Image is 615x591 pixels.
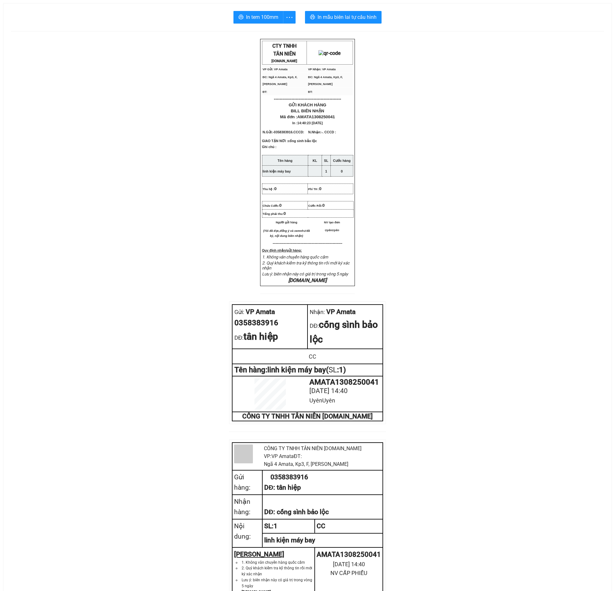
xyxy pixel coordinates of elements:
li: 2. Quý khách kiểm tra kỹ thông tin rồi mới ký xác nhận [240,565,313,577]
span: 0 [319,186,321,191]
span: Mã đơn : [280,114,335,119]
em: (Tôi đã đọc,đồng ý và xem [263,229,300,232]
li: 1. Không vân chuyển hàng quốc cấm [240,560,313,566]
span: Gửi: [234,309,244,315]
div: VP: VP Amata ĐT: [264,452,381,460]
span: 1. Không vân chuyển hàng quốc cấm [262,255,328,259]
span: printer [238,14,243,20]
div: [DATE] 14:40 [309,386,381,396]
span: VP Nhận: VP Amata [308,68,336,71]
span: Người gửi hàng [276,221,297,224]
span: ĐT: [263,90,267,93]
span: 0 [283,211,286,216]
u: [PERSON_NAME] [234,551,284,558]
span: In : [292,121,323,125]
span: UyênUyên [325,229,339,232]
button: printerIn tem 100mm [233,11,283,24]
span: DĐ: [310,322,319,329]
span: 0358383916. [274,130,305,134]
span: In mẫu biên lai tự cấu hình [318,13,377,21]
em: như đã ký, nội dung biên nhận) [270,229,310,237]
span: Nhận: [310,309,325,315]
span: CC [309,353,316,360]
span: cống sình bảo lộc [288,139,317,143]
span: Cước Rồi: [308,204,324,207]
td: CÔNG TY TNHH TÂN NIÊN [DOMAIN_NAME] [232,412,383,421]
span: NV tạo đơn [324,221,340,224]
span: CCCD: [293,130,305,134]
span: . CCCD : [323,130,336,134]
span: 0 [341,169,343,173]
strong: Tên hàng [278,159,292,162]
span: ĐC: Ngã 4 Amata, Kp3, F, [PERSON_NAME] [308,76,343,86]
span: --- [273,241,277,246]
div: AMATA1308250041 [309,378,381,386]
span: linh kiện máy bay [263,169,291,173]
span: printer [310,14,315,20]
span: 0 [274,186,276,191]
span: BILL BIÊN NHẬN [291,109,324,113]
div: DĐ: tân hiệp [264,482,381,493]
span: In tem 100mm [246,13,278,21]
img: qr-code [318,50,341,56]
span: 0 [322,203,324,208]
div: CC [317,521,381,531]
td: Nội dung: [232,519,262,547]
strong: KL [313,159,317,162]
div: Ngã 4 Amata, Kp3, F, [PERSON_NAME] [264,460,381,468]
span: Tổng phải thu: [263,212,286,216]
td: Gửi hàng: [232,470,262,495]
span: Thu hộ : [263,188,277,191]
button: printerIn mẫu biên lai tự cấu hình [305,11,382,24]
div: UyênUyên [309,396,381,405]
span: 14:40:23 [DATE] [297,121,323,125]
em: [DOMAIN_NAME] [288,277,327,283]
td: linh kiện máy bay [262,533,383,547]
span: ĐC: Ngã 4 Amata, Kp3, F, [PERSON_NAME] [263,76,297,86]
div: AMATA1308250041 [317,549,381,560]
span: ----------------------------------------------- [277,241,342,246]
strong: SL [324,159,329,162]
span: Phí TH : [308,188,322,191]
span: CTY TNHH [272,43,297,49]
span: AMATA1308250041 [297,114,335,119]
span: cống sình bảo lộc [310,319,378,345]
span: Chưa Cước: [263,204,282,207]
span: GỬI KHÁCH HÀNG [289,103,326,107]
span: 1 [325,169,327,173]
td: SL: 1 [262,519,315,533]
div: [DATE] 14:40 [317,560,381,569]
span: VP Gửi: VP Amata [263,68,287,71]
span: T [273,51,276,57]
button: more [283,11,296,24]
div: NV CẤP PHIẾU [317,569,381,578]
div: CÔNG TY TNHH TÂN NIÊN [DOMAIN_NAME] [264,445,381,452]
span: ĐT: [308,90,313,93]
span: more [283,13,295,21]
td: Nhận hàng: [232,495,262,519]
span: ---------------------------------------------- [274,96,341,101]
div: Tên hàng: linh kiện máy bay ( : 1 ) [234,366,381,374]
strong: Quy định nhận/gửi hàng: [262,248,302,252]
span: 0 [279,203,281,208]
div: VP Amata [310,307,381,317]
span: - [273,130,305,134]
span: Ghi chú : [262,145,276,154]
span: N.Gửi: [263,130,305,134]
span: 2. Quý khách kiểm tra kỹ thông tin rồi mới ký xác nhận [262,261,350,270]
span: Lưu ý: biên nhận này có giá trị trong vòng 5 ngày [262,272,348,276]
div: VP Amata [234,307,305,317]
span: ÂN NIÊN [276,51,296,57]
span: tân hiệp [243,331,278,342]
div: 0358383916 [234,317,305,329]
span: GIAO TẬN NƠI : [262,139,317,143]
div: DĐ: cống sình bảo lộc [264,507,381,517]
span: N.Nhận: [308,130,336,134]
span: - [321,130,336,134]
td: 0358383916 [262,470,383,495]
strong: Cước hàng [333,159,350,162]
span: DĐ: [234,334,243,341]
strong: [DOMAIN_NAME] [271,59,297,63]
span: SL [329,365,337,374]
